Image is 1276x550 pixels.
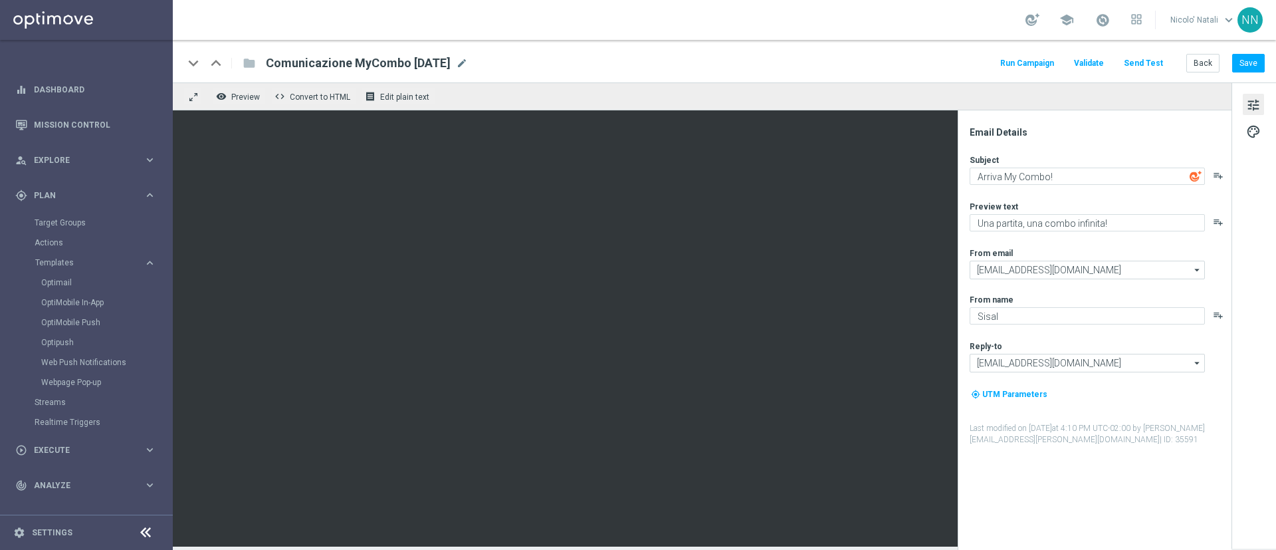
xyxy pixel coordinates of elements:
button: Send Test [1122,55,1165,72]
a: Settings [32,529,72,537]
span: code [274,91,285,102]
span: Validate [1074,59,1104,68]
a: Optimail [41,277,138,288]
i: remove_red_eye [216,91,227,102]
div: Execute [15,444,144,456]
i: equalizer [15,84,27,96]
span: Templates [35,259,130,267]
span: keyboard_arrow_down [1222,13,1236,27]
div: Optimail [41,273,171,293]
div: Dashboard [15,72,156,107]
a: OptiMobile Push [41,317,138,328]
span: Execute [34,446,144,454]
span: | ID: 35591 [1160,435,1198,444]
div: Optipush [41,333,171,352]
label: From name [970,295,1013,305]
div: Analyze [15,480,144,491]
input: Select [970,261,1205,279]
span: palette [1246,123,1261,140]
button: play_circle_outline Execute keyboard_arrow_right [15,445,157,456]
a: Webpage Pop-up [41,377,138,388]
i: keyboard_arrow_right [144,154,156,166]
i: keyboard_arrow_right [144,444,156,456]
span: Explore [34,156,144,164]
button: track_changes Analyze keyboard_arrow_right [15,480,157,491]
div: Streams [35,392,171,412]
div: Mission Control [15,107,156,142]
button: palette [1243,120,1264,142]
span: UTM Parameters [982,390,1047,399]
span: Analyze [34,481,144,489]
i: track_changes [15,480,27,491]
div: gps_fixed Plan keyboard_arrow_right [15,190,157,201]
div: Plan [15,190,144,202]
span: Comunicazione MyCombo 23-08-2025 [266,55,451,71]
a: Mission Control [34,107,156,142]
span: Convert to HTML [290,92,350,102]
label: Last modified on [DATE] at 4:10 PM UTC-02:00 by [PERSON_NAME][EMAIL_ADDRESS][PERSON_NAME][DOMAIN_... [970,423,1230,446]
label: Subject [970,155,999,166]
button: Validate [1072,55,1106,72]
div: NN [1237,7,1263,33]
button: Back [1186,54,1220,72]
div: Templates [35,253,171,392]
a: Realtime Triggers [35,417,138,428]
button: equalizer Dashboard [15,84,157,95]
i: person_search [15,154,27,166]
div: Webpage Pop-up [41,372,171,392]
i: arrow_drop_down [1191,261,1204,279]
button: playlist_add [1213,310,1223,321]
button: person_search Explore keyboard_arrow_right [15,155,157,166]
input: Select [970,354,1205,372]
a: Streams [35,397,138,408]
i: keyboard_arrow_right [144,257,156,269]
label: Reply-to [970,341,1002,352]
i: arrow_drop_down [1191,354,1204,372]
img: optiGenie.svg [1190,170,1202,182]
div: Explore [15,154,144,166]
a: Optipush [41,337,138,348]
a: Dashboard [34,72,156,107]
div: OptiMobile Push [41,313,171,333]
label: From email [970,248,1013,259]
div: OptiMobile In-App [41,293,171,313]
span: Edit plain text [380,92,429,102]
div: Actions [35,233,171,253]
i: play_circle_outline [15,444,27,456]
span: Plan [34,192,144,200]
i: keyboard_arrow_right [144,479,156,491]
div: Realtime Triggers [35,412,171,432]
span: mode_edit [456,57,468,69]
button: tune [1243,94,1264,115]
button: playlist_add [1213,217,1223,227]
button: remove_red_eye Preview [213,88,266,105]
a: Web Push Notifications [41,357,138,368]
div: Templates [35,259,144,267]
i: receipt [365,91,375,102]
span: school [1059,13,1074,27]
i: my_location [971,390,980,399]
span: tune [1246,96,1261,114]
span: Preview [231,92,260,102]
a: OptiMobile In-App [41,297,138,308]
a: Target Groups [35,217,138,228]
a: Actions [35,237,138,248]
button: Mission Control [15,120,157,130]
button: code Convert to HTML [271,88,356,105]
i: keyboard_arrow_right [144,514,156,527]
button: playlist_add [1213,170,1223,181]
button: my_location UTM Parameters [970,387,1049,402]
div: Web Push Notifications [41,352,171,372]
i: keyboard_arrow_right [144,189,156,202]
div: Templates keyboard_arrow_right [35,257,157,268]
label: Preview text [970,202,1018,212]
div: Target Groups [35,213,171,233]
